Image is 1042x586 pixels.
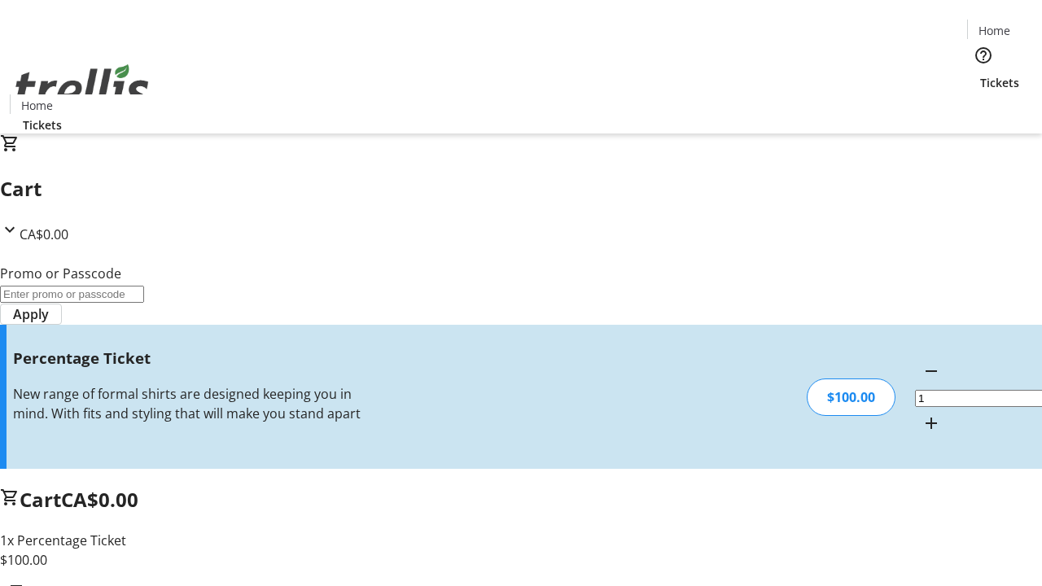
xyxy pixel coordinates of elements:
button: Help [967,39,1000,72]
button: Cart [967,91,1000,124]
span: Apply [13,304,49,324]
span: Tickets [980,74,1019,91]
div: $100.00 [807,378,895,416]
a: Tickets [10,116,75,133]
span: Tickets [23,116,62,133]
span: Home [21,97,53,114]
a: Home [968,22,1020,39]
a: Home [11,97,63,114]
span: Home [979,22,1010,39]
span: CA$0.00 [20,225,68,243]
div: New range of formal shirts are designed keeping you in mind. With fits and styling that will make... [13,384,369,423]
button: Increment by one [915,407,948,439]
h3: Percentage Ticket [13,347,369,370]
img: Orient E2E Organization Bm2olJiWBX's Logo [10,46,155,128]
span: CA$0.00 [61,486,138,513]
a: Tickets [967,74,1032,91]
button: Decrement by one [915,355,948,387]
